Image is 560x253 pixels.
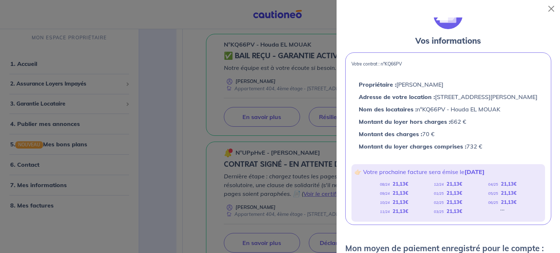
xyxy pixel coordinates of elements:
p: n°KQ66PV - Houda EL MOUAK [359,104,537,114]
em: 11/24 [380,209,390,214]
strong: Adresse de votre location : [359,93,435,100]
em: 01/25 [434,191,444,196]
button: Close [545,3,557,15]
strong: 21,13 € [501,199,517,205]
div: ... [500,207,505,216]
strong: 21,13 € [447,199,462,205]
em: 10/24 [380,200,390,205]
em: 05/25 [488,191,498,196]
p: Votre contrat : n°KQ66PV [351,62,545,67]
strong: Vos informations [415,36,481,46]
strong: 21,13 € [393,199,408,205]
strong: Montant du loyer hors charges : [359,118,450,125]
strong: [DATE] [464,168,485,175]
strong: 21,13 € [393,208,408,214]
em: 08/24 [380,182,390,187]
strong: Montant des charges : [359,130,422,138]
strong: Montant du loyer charges comprises : [359,143,466,150]
em: 12/24 [434,182,444,187]
em: 02/25 [434,200,444,205]
strong: Propriétaire : [359,81,396,88]
strong: 21,13 € [501,190,517,196]
strong: 21,13 € [501,181,517,187]
p: 732 € [359,142,537,151]
p: 662 € [359,117,537,126]
em: 03/25 [434,209,444,214]
strong: 21,13 € [447,208,462,214]
strong: 21,13 € [447,181,462,187]
p: 70 € [359,129,537,139]
strong: 21,13 € [393,181,408,187]
em: 06/25 [488,200,498,205]
strong: Nom des locataires : [359,106,417,113]
em: 04/25 [488,182,498,187]
em: 09/24 [380,191,390,196]
strong: 21,13 € [393,190,408,196]
p: 👉🏻 Votre prochaine facture sera émise le [354,167,542,177]
strong: 21,13 € [447,190,462,196]
p: [STREET_ADDRESS][PERSON_NAME] [359,92,537,102]
p: [PERSON_NAME] [359,80,537,89]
